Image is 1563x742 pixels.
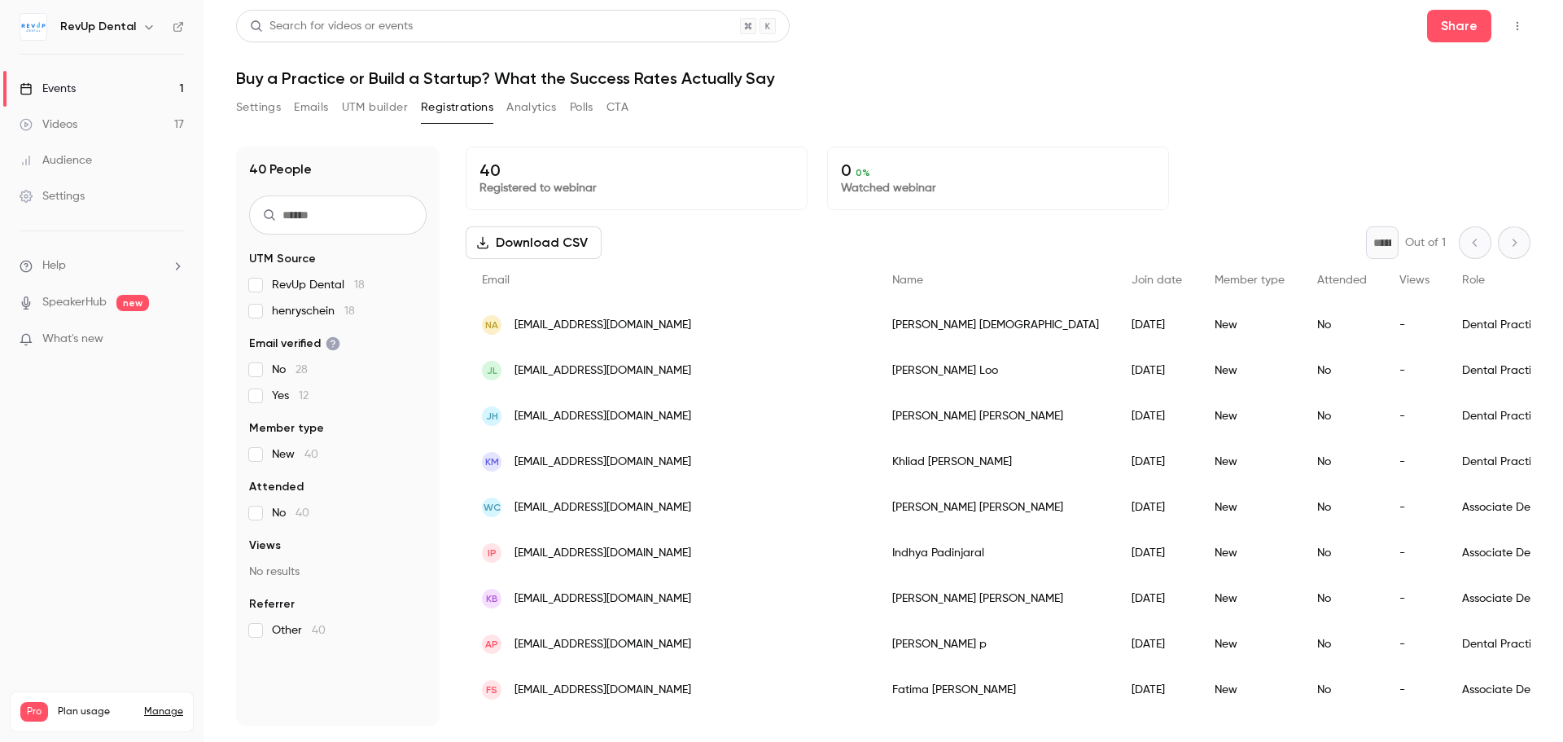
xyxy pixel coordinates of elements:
[876,530,1115,576] div: Indhya Padinjaral
[294,94,328,121] button: Emails
[1115,348,1198,393] div: [DATE]
[479,160,794,180] p: 40
[272,505,309,521] span: No
[1198,302,1301,348] div: New
[514,636,691,653] span: [EMAIL_ADDRESS][DOMAIN_NAME]
[312,625,326,636] span: 40
[299,390,309,402] span: 12
[1383,348,1446,393] div: -
[342,94,408,121] button: UTM builder
[249,596,295,612] span: Referrer
[876,348,1115,393] div: [PERSON_NAME] Loo
[1462,274,1485,286] span: Role
[487,363,497,378] span: JL
[1115,393,1198,439] div: [DATE]
[42,294,107,311] a: SpeakerHub
[249,160,312,179] h1: 40 People
[486,409,498,424] span: JH
[20,257,184,274] li: help-dropdown-opener
[485,454,499,469] span: KM
[249,336,340,352] span: Email verified
[479,180,794,196] p: Registered to webinar
[249,479,304,495] span: Attended
[1115,439,1198,485] div: [DATE]
[876,621,1115,667] div: [PERSON_NAME] p
[606,94,628,121] button: CTA
[482,274,510,286] span: Email
[20,14,46,40] img: RevUp Dental
[249,564,427,580] p: No results
[272,362,308,378] span: No
[249,251,427,639] section: facet-groups
[876,485,1115,530] div: [PERSON_NAME] [PERSON_NAME]
[1383,485,1446,530] div: -
[488,546,497,560] span: IP
[876,439,1115,485] div: Khliad [PERSON_NAME]
[1399,274,1429,286] span: Views
[506,94,557,121] button: Analytics
[1383,302,1446,348] div: -
[514,545,691,562] span: [EMAIL_ADDRESS][DOMAIN_NAME]
[236,94,281,121] button: Settings
[1198,439,1301,485] div: New
[1198,393,1301,439] div: New
[1301,348,1383,393] div: No
[144,705,183,718] a: Manage
[1383,576,1446,621] div: -
[1383,439,1446,485] div: -
[1115,302,1198,348] div: [DATE]
[1301,439,1383,485] div: No
[116,295,149,311] span: new
[1215,274,1285,286] span: Member type
[876,667,1115,713] div: Fatima [PERSON_NAME]
[60,19,136,35] h6: RevUp Dental
[876,302,1115,348] div: [PERSON_NAME] [DEMOGRAPHIC_DATA]
[421,94,493,121] button: Registrations
[1383,393,1446,439] div: -
[354,279,365,291] span: 18
[1301,576,1383,621] div: No
[485,637,498,652] span: Ap
[1115,667,1198,713] div: [DATE]
[42,257,66,274] span: Help
[249,251,316,267] span: UTM Source
[58,705,134,718] span: Plan usage
[42,331,103,348] span: What's new
[1301,302,1383,348] div: No
[1405,235,1446,251] p: Out of 1
[1198,530,1301,576] div: New
[570,94,593,121] button: Polls
[514,408,691,425] span: [EMAIL_ADDRESS][DOMAIN_NAME]
[486,591,498,606] span: KB
[272,622,326,639] span: Other
[272,277,365,293] span: RevUp Dental
[514,499,691,516] span: [EMAIL_ADDRESS][DOMAIN_NAME]
[272,303,355,319] span: henryschein
[1427,10,1491,42] button: Share
[514,591,691,608] span: [EMAIL_ADDRESS][DOMAIN_NAME]
[514,317,691,334] span: [EMAIL_ADDRESS][DOMAIN_NAME]
[250,18,413,35] div: Search for videos or events
[236,68,1530,88] h1: Buy a Practice or Build a Startup? What the Success Rates Actually Say
[514,454,691,471] span: [EMAIL_ADDRESS][DOMAIN_NAME]
[296,507,309,519] span: 40
[164,332,184,347] iframe: Noticeable Trigger
[20,188,85,204] div: Settings
[20,702,48,722] span: Pro
[1301,667,1383,713] div: No
[1115,485,1198,530] div: [DATE]
[856,167,870,178] span: 0 %
[1198,621,1301,667] div: New
[20,116,77,133] div: Videos
[249,538,281,554] span: Views
[272,388,309,404] span: Yes
[20,152,92,169] div: Audience
[514,682,691,699] span: [EMAIL_ADDRESS][DOMAIN_NAME]
[20,81,76,97] div: Events
[892,274,923,286] span: Name
[296,364,308,375] span: 28
[1383,621,1446,667] div: -
[1198,576,1301,621] div: New
[249,420,324,437] span: Member type
[1383,530,1446,576] div: -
